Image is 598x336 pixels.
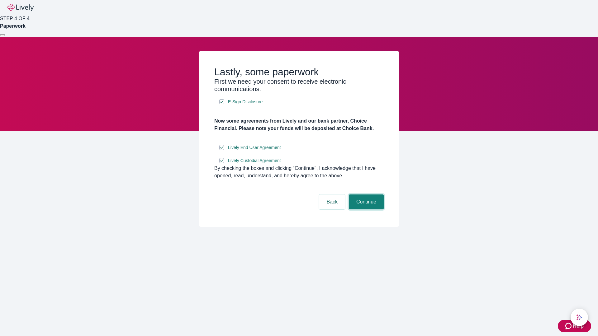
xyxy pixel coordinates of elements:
[7,4,34,11] img: Lively
[227,98,264,106] a: e-sign disclosure document
[349,194,384,209] button: Continue
[571,309,588,326] button: chat
[228,144,281,151] span: Lively End User Agreement
[227,144,282,152] a: e-sign disclosure document
[573,322,584,330] span: Help
[576,314,582,320] svg: Lively AI Assistant
[565,322,573,330] svg: Zendesk support icon
[227,157,282,165] a: e-sign disclosure document
[558,320,591,332] button: Zendesk support iconHelp
[228,99,263,105] span: E-Sign Disclosure
[214,117,384,132] h4: Now some agreements from Lively and our bank partner, Choice Financial. Please note your funds wi...
[319,194,345,209] button: Back
[214,165,384,180] div: By checking the boxes and clicking “Continue", I acknowledge that I have opened, read, understand...
[228,157,281,164] span: Lively Custodial Agreement
[214,78,384,93] h3: First we need your consent to receive electronic communications.
[214,66,384,78] h2: Lastly, some paperwork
